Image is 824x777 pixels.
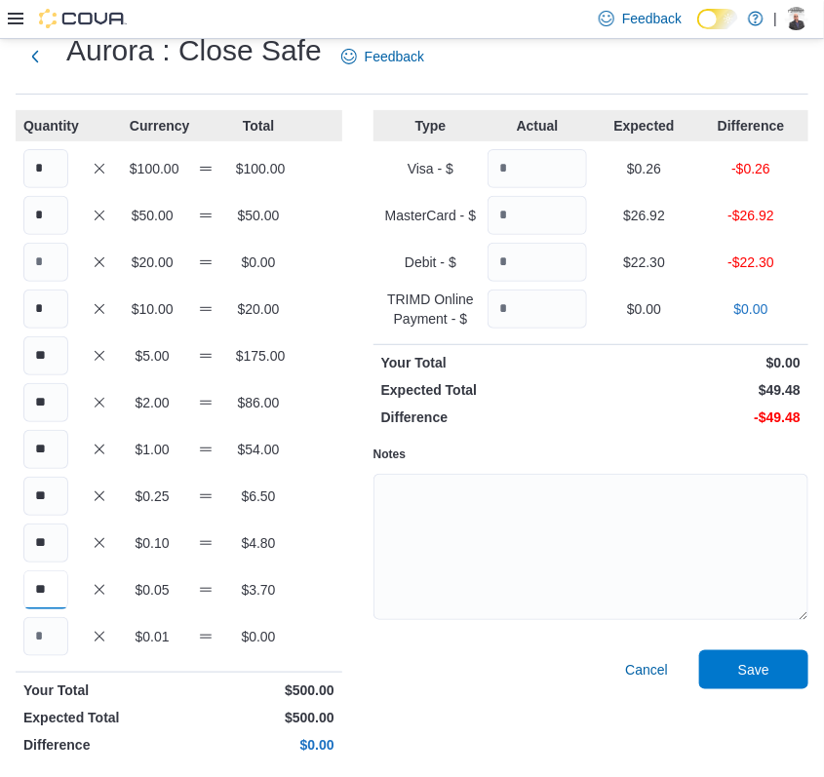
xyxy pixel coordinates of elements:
p: $0.00 [701,299,801,319]
p: Difference [381,408,587,427]
p: Difference [23,735,175,755]
p: $0.01 [130,627,175,646]
p: $1.00 [130,440,175,459]
input: Quantity [23,196,68,235]
p: $6.50 [236,486,281,506]
p: $26.92 [595,206,694,225]
p: -$0.26 [701,159,801,178]
p: $0.00 [236,627,281,646]
input: Quantity [23,617,68,656]
p: Expected [595,116,694,136]
p: $10.00 [130,299,175,319]
label: Notes [373,447,406,462]
p: Your Total [23,680,175,700]
a: Feedback [334,37,432,76]
input: Quantity [23,524,68,563]
p: $86.00 [236,393,281,412]
p: $2.00 [130,393,175,412]
input: Quantity [23,243,68,282]
p: Total [236,116,281,136]
p: $22.30 [595,253,694,272]
p: $0.00 [182,735,334,755]
p: $5.00 [130,346,175,366]
p: $500.00 [182,708,334,727]
p: Type [381,116,481,136]
p: $50.00 [130,206,175,225]
input: Quantity [23,290,68,329]
input: Quantity [488,290,587,329]
input: Quantity [23,149,68,188]
p: $500.00 [182,680,334,700]
input: Quantity [488,243,587,282]
p: $0.05 [130,580,175,600]
p: $4.80 [236,533,281,553]
p: Difference [701,116,801,136]
p: MasterCard - $ [381,206,481,225]
p: $0.00 [595,299,694,319]
span: Cancel [625,660,668,680]
p: $175.00 [236,346,281,366]
img: Cova [39,9,127,28]
p: Debit - $ [381,253,481,272]
p: $0.00 [595,353,801,372]
span: Feedback [622,9,682,28]
p: Expected Total [23,708,175,727]
button: Cancel [617,650,676,689]
p: $0.25 [130,486,175,506]
p: $54.00 [236,440,281,459]
input: Quantity [23,336,68,375]
p: $0.26 [595,159,694,178]
input: Quantity [488,149,587,188]
span: Feedback [365,47,424,66]
p: Visa - $ [381,159,481,178]
input: Quantity [23,430,68,469]
input: Quantity [23,383,68,422]
input: Quantity [488,196,587,235]
p: $3.70 [236,580,281,600]
div: Oliver Gibbons [785,7,808,30]
p: $0.10 [130,533,175,553]
p: Quantity [23,116,68,136]
p: Your Total [381,353,587,372]
p: -$26.92 [701,206,801,225]
p: $100.00 [130,159,175,178]
p: $0.00 [236,253,281,272]
p: $50.00 [236,206,281,225]
button: Next [16,37,55,76]
p: Expected Total [381,380,587,400]
button: Save [699,650,808,689]
input: Dark Mode [697,9,738,29]
input: Quantity [23,477,68,516]
p: TRIMD Online Payment - $ [381,290,481,329]
p: Currency [130,116,175,136]
span: Save [738,660,769,680]
p: $20.00 [130,253,175,272]
span: Dark Mode [697,29,698,30]
h1: Aurora : Close Safe [66,31,322,70]
p: -$49.48 [595,408,801,427]
p: | [773,7,777,30]
p: $49.48 [595,380,801,400]
p: Actual [488,116,587,136]
p: $100.00 [236,159,281,178]
p: -$22.30 [701,253,801,272]
input: Quantity [23,570,68,609]
p: $20.00 [236,299,281,319]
